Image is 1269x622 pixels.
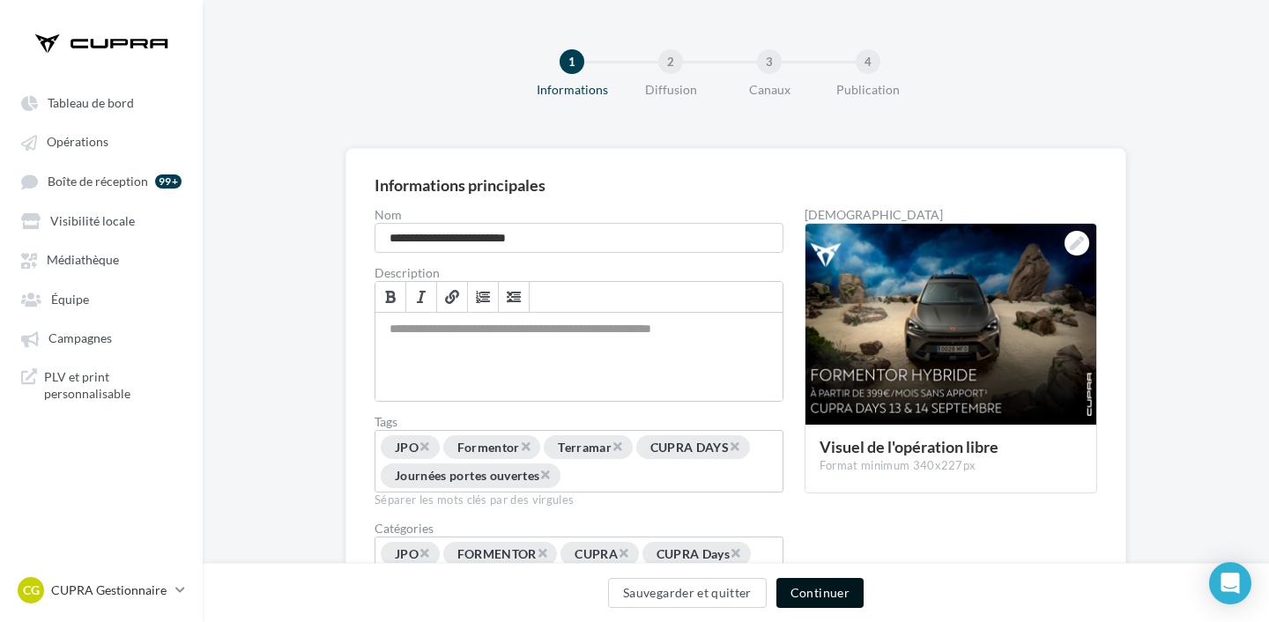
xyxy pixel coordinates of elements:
[14,574,189,607] a: CG CUPRA Gestionnaire
[51,292,89,307] span: Équipe
[47,135,108,150] span: Opérations
[516,81,628,99] div: Informations
[805,209,1097,221] div: [DEMOGRAPHIC_DATA]
[457,546,537,561] span: FORMENTOR
[558,440,612,455] span: Terramar
[856,49,880,74] div: 4
[375,492,783,508] div: Séparer les mots clés par des virgules
[419,438,429,455] span: ×
[155,174,182,189] div: 99+
[730,544,740,561] span: ×
[614,81,727,99] div: Diffusion
[11,361,192,410] a: PLV et print personnalisable
[48,95,134,110] span: Tableau de bord
[50,213,135,228] span: Visibilité locale
[11,204,192,236] a: Visibilité locale
[419,544,429,561] span: ×
[11,283,192,315] a: Équipe
[457,440,520,455] span: Formentor
[11,86,192,118] a: Tableau de bord
[23,581,40,599] span: CG
[537,544,547,561] span: ×
[820,458,1082,474] div: Format minimum 340x227px
[375,430,783,492] div: Permet aux affiliés de trouver l'opération libre plus facilement
[375,537,783,599] div: Choisissez une catégorie
[657,546,731,561] span: CUPRA Days
[776,578,864,608] button: Continuer
[618,544,628,561] span: ×
[47,253,119,268] span: Médiathèque
[395,546,419,561] span: JPO
[608,578,767,608] button: Sauvegarder et quitter
[499,282,530,312] a: Insérer/Supprimer une liste à puces
[520,438,531,455] span: ×
[395,440,419,455] span: JPO
[11,165,192,197] a: Boîte de réception 99+
[539,466,550,483] span: ×
[650,440,730,455] span: CUPRA DAYS
[729,438,739,455] span: ×
[375,282,406,312] a: Gras (⌘+B)
[51,581,168,599] p: CUPRA Gestionnaire
[375,416,783,428] label: Tags
[375,267,783,279] label: Description
[11,243,192,275] a: Médiathèque
[812,81,924,99] div: Publication
[11,322,192,353] a: Campagnes
[757,49,782,74] div: 3
[395,469,539,484] span: Journées portes ouvertes
[375,177,545,193] div: Informations principales
[612,438,622,455] span: ×
[375,522,783,535] div: Catégories
[375,209,783,221] label: Nom
[1209,562,1251,604] div: Open Intercom Messenger
[375,313,783,401] div: Permet de préciser les enjeux de la campagne à vos affiliés
[468,282,499,312] a: Insérer/Supprimer une liste numérotée
[11,125,192,157] a: Opérations
[820,439,1082,455] div: Visuel de l'opération libre
[48,174,148,189] span: Boîte de réception
[406,282,437,312] a: Italique (⌘+I)
[575,546,618,561] span: CUPRA
[560,49,584,74] div: 1
[44,368,182,403] span: PLV et print personnalisable
[48,331,112,346] span: Campagnes
[562,467,694,487] input: Permet aux affiliés de trouver l'opération libre plus facilement
[658,49,683,74] div: 2
[437,282,468,312] a: Lien
[713,81,826,99] div: Canaux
